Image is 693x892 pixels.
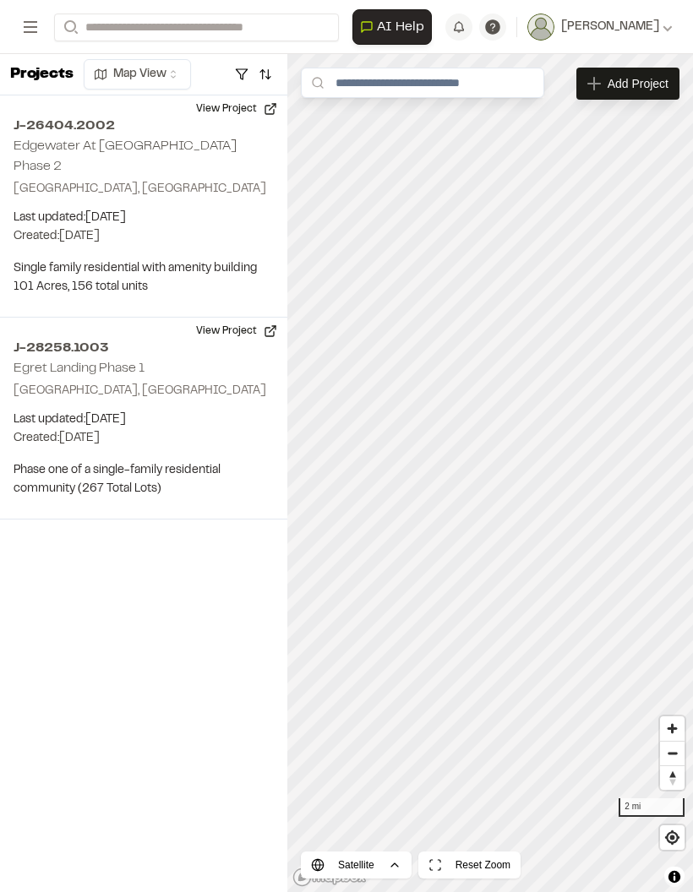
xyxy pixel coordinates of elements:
[54,14,85,41] button: Search
[14,461,274,498] p: Phase one of a single-family residential community (267 Total Lots)
[14,362,145,374] h2: Egret Landing Phase 1
[619,798,685,817] div: 2 mi
[352,9,439,45] div: Open AI Assistant
[527,14,673,41] button: [PERSON_NAME]
[14,116,274,136] h2: J-26404.2002
[14,411,274,429] p: Last updated: [DATE]
[660,742,685,765] span: Zoom out
[14,429,274,448] p: Created: [DATE]
[352,9,432,45] button: Open AI Assistant
[660,741,685,765] button: Zoom out
[186,318,287,345] button: View Project
[14,180,274,199] p: [GEOGRAPHIC_DATA], [GEOGRAPHIC_DATA]
[418,851,521,878] button: Reset Zoom
[14,209,274,227] p: Last updated: [DATE]
[660,825,685,850] button: Find my location
[10,63,74,86] p: Projects
[14,338,274,358] h2: J-28258.1003
[608,75,668,92] span: Add Project
[186,95,287,122] button: View Project
[14,259,274,296] p: Single family residential with amenity building 101 Acres, 156 total units
[527,14,554,41] img: User
[664,867,685,887] button: Toggle attribution
[14,382,274,400] p: [GEOGRAPHIC_DATA], [GEOGRAPHIC_DATA]
[377,17,424,37] span: AI Help
[14,227,274,246] p: Created: [DATE]
[14,140,237,172] h2: Edgewater At [GEOGRAPHIC_DATA] Phase 2
[660,716,685,741] button: Zoom in
[660,766,685,790] span: Reset bearing to north
[292,868,367,887] a: Mapbox logo
[561,18,659,36] span: [PERSON_NAME]
[660,765,685,790] button: Reset bearing to north
[301,851,412,878] button: Satellite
